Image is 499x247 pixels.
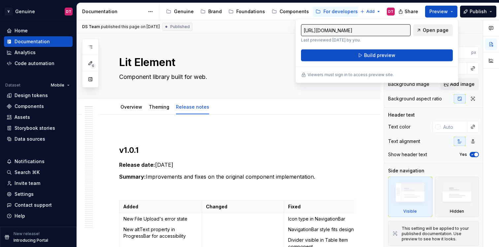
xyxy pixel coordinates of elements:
p: Icon type in NavigationBar [288,216,362,222]
div: Genuine [174,8,194,15]
p: New File Upload's error state [123,216,198,222]
div: Settings [15,191,34,197]
button: Search ⌘K [4,167,73,178]
button: Publish [460,6,496,18]
div: Design tokens [15,92,48,99]
button: Share [395,6,422,18]
div: Storybook stories [15,125,55,131]
div: Text alignment [388,138,420,145]
div: Invite team [15,180,40,187]
div: Assets [15,114,30,121]
div: Text color [388,123,411,130]
button: Preview [425,6,457,18]
button: Notifications [4,156,73,167]
div: V [5,8,13,16]
div: Background aspect ratio [388,95,442,102]
a: Analytics [4,47,73,58]
span: Share [405,8,418,15]
div: Overview [118,100,145,114]
div: Background image [388,81,429,88]
div: published this page on [DATE] [101,24,160,29]
p: Viewers must sign in to access preview site. [308,72,394,78]
a: Invite team [4,178,73,189]
p: px [471,50,476,55]
div: Side navigation [388,167,424,174]
a: Components [4,101,73,112]
div: Page tree [163,5,357,18]
a: Release notes [176,104,209,110]
button: Add image [441,78,479,90]
span: Published [170,24,190,29]
div: Hidden [450,209,464,214]
a: Code automation [4,58,73,69]
span: Build preview [364,52,395,59]
a: Data sources [4,134,73,144]
textarea: Lit Element [118,54,353,70]
p: Added [123,203,198,210]
button: Add [358,7,383,16]
div: Components [15,103,44,110]
button: VGenuineDT [1,4,75,18]
button: Contact support [4,200,73,210]
a: Open page [413,24,453,36]
span: Mobile [51,83,64,88]
a: Home [4,25,73,36]
div: Header text [388,112,415,118]
div: Visible [388,177,432,217]
p: Fixed [288,203,362,210]
span: 6 [90,63,96,68]
div: Dataset [5,83,20,88]
a: Components [269,6,312,17]
div: Foundations [236,8,265,15]
span: Add image [450,81,475,88]
div: Documentation [82,8,145,15]
button: Mobile [48,81,73,90]
button: Help [4,211,73,221]
input: Auto [446,47,471,58]
a: For developers [313,6,360,17]
span: Preview [429,8,448,15]
span: DS Team [82,24,100,29]
p: Improvements and fixes on the original component implementation. [119,173,354,181]
div: Analytics [15,49,36,56]
textarea: Component library built for web. [118,72,353,82]
div: Search ⌘K [15,169,40,176]
div: Data sources [15,136,45,142]
div: Show header text [388,151,427,158]
div: For developers [323,8,358,15]
div: DT [388,9,393,14]
span: Open page [423,27,449,34]
input: Auto [441,121,467,133]
a: Documentation [4,36,73,47]
strong: Release date: [119,161,155,168]
div: Components [280,8,309,15]
a: Brand [198,6,224,17]
p: Introducing Portal [14,238,48,243]
div: Genuine [15,8,35,15]
a: Theming [149,104,169,110]
div: Hidden [435,177,479,217]
a: Settings [4,189,73,199]
p: Changed [206,203,280,210]
a: Genuine [163,6,196,17]
div: Documentation [15,38,50,45]
span: Publish [470,8,487,15]
p: NavigationBar style fits design [288,226,362,233]
h2: v1.0.1 [119,145,354,156]
a: Foundations [226,6,268,17]
div: Home [15,27,28,34]
div: Notifications [15,158,45,165]
a: Overview [120,104,142,110]
p: Last previewed [DATE] by you. [301,38,411,43]
div: Visible [403,209,417,214]
label: Yes [459,152,467,157]
a: Assets [4,112,73,123]
div: Theming [146,100,172,114]
p: New release! [14,231,40,236]
a: Storybook stories [4,123,73,133]
p: New altText property in ProgressBar for accessibility [123,226,198,239]
button: Build preview [301,50,453,61]
div: Brand [208,8,222,15]
div: DT [66,9,71,14]
div: Help [15,213,25,219]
